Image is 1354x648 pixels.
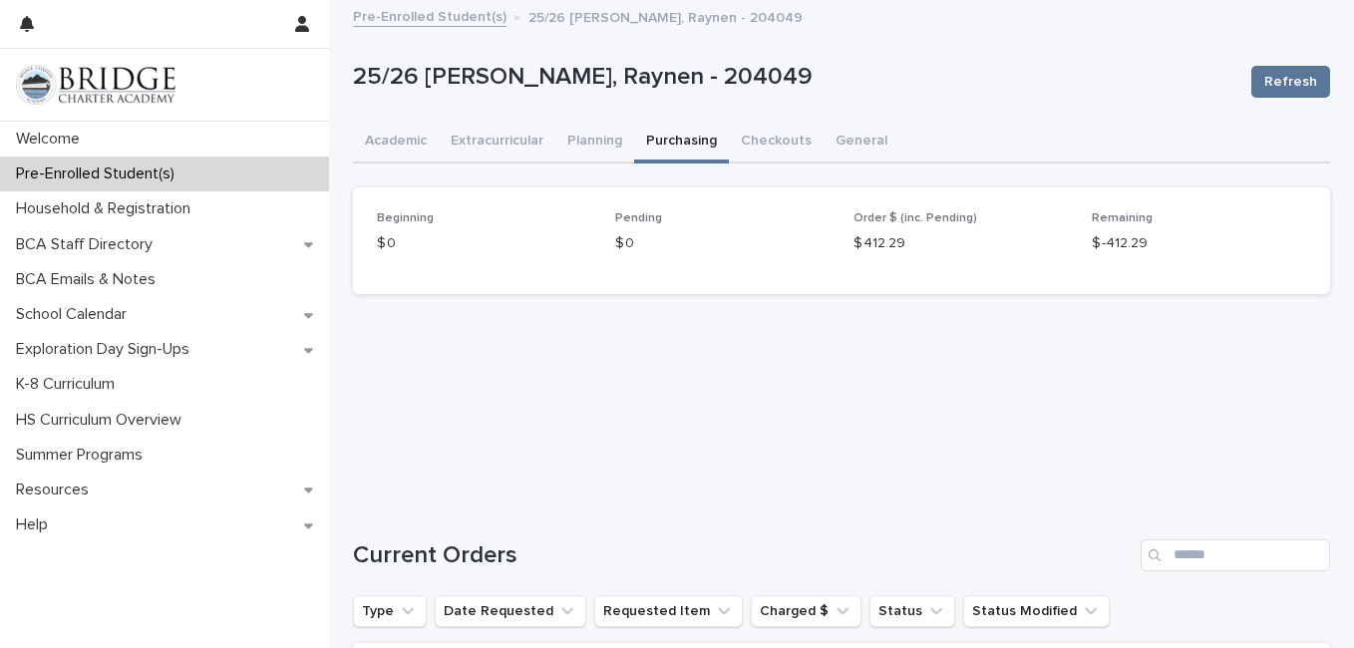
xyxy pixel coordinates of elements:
[377,233,591,254] p: $ 0
[377,212,434,224] span: Beginning
[353,122,439,163] button: Academic
[1141,539,1330,571] input: Search
[634,122,729,163] button: Purchasing
[8,164,190,183] p: Pre-Enrolled Student(s)
[555,122,634,163] button: Planning
[528,5,803,27] p: 25/26 [PERSON_NAME], Raynen - 204049
[8,446,159,465] p: Summer Programs
[869,595,955,627] button: Status
[963,595,1110,627] button: Status Modified
[594,595,743,627] button: Requested Item
[8,235,169,254] p: BCA Staff Directory
[16,65,175,105] img: V1C1m3IdTEidaUdm9Hs0
[439,122,555,163] button: Extracurricular
[853,233,1068,254] p: $ 412.29
[853,212,977,224] span: Order $ (inc. Pending)
[8,515,64,534] p: Help
[8,481,105,499] p: Resources
[615,233,830,254] p: $ 0
[824,122,899,163] button: General
[8,199,206,218] p: Household & Registration
[8,375,131,394] p: K-8 Curriculum
[8,270,171,289] p: BCA Emails & Notes
[1092,233,1306,254] p: $ -412.29
[615,212,662,224] span: Pending
[1264,72,1317,92] span: Refresh
[353,63,1235,92] p: 25/26 [PERSON_NAME], Raynen - 204049
[353,595,427,627] button: Type
[8,411,197,430] p: HS Curriculum Overview
[8,340,205,359] p: Exploration Day Sign-Ups
[1251,66,1330,98] button: Refresh
[729,122,824,163] button: Checkouts
[353,4,507,27] a: Pre-Enrolled Student(s)
[751,595,861,627] button: Charged $
[1092,212,1153,224] span: Remaining
[8,305,143,324] p: School Calendar
[435,595,586,627] button: Date Requested
[353,541,1133,570] h1: Current Orders
[8,130,96,149] p: Welcome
